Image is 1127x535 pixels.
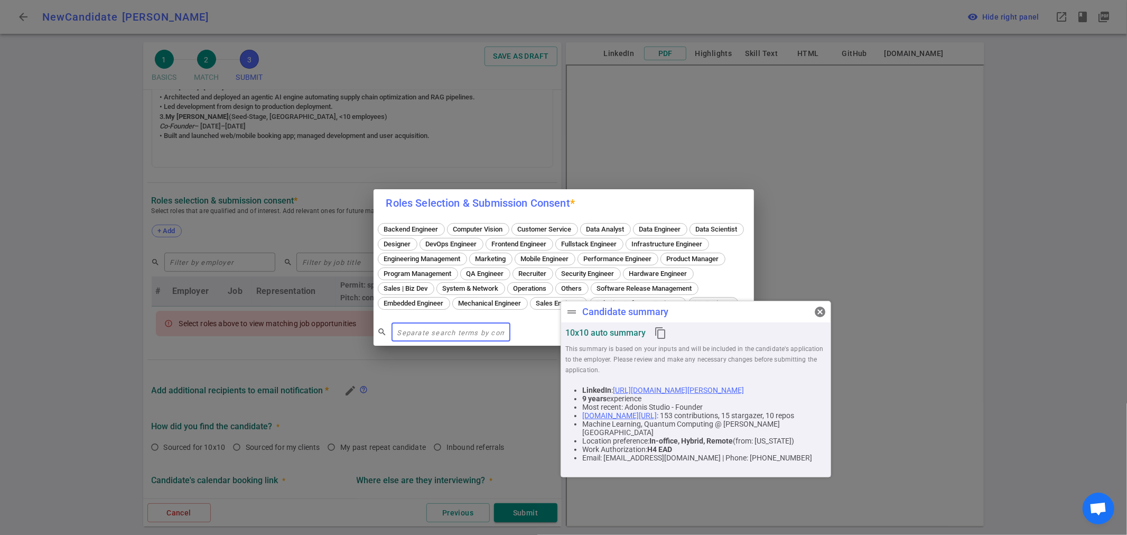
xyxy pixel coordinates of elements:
span: Robotics Software Engineer [592,299,684,307]
span: Mobile Engineer [517,255,573,263]
span: QA Engineer [463,270,508,278]
span: Performance Engineer [580,255,656,263]
span: Sales | Biz Dev [380,284,432,292]
span: Marketing [472,255,510,263]
span: Recruiter [515,270,551,278]
span: Computer Vision [450,225,507,233]
span: Hardware Engineer [626,270,691,278]
span: Mechanical Engineer [455,299,525,307]
span: Backend Engineer [380,225,442,233]
span: Program Management [380,270,455,278]
span: Fullstack Engineer [558,240,621,248]
label: Roles Selection & Submission Consent [386,197,575,209]
span: Data Analyst [583,225,628,233]
span: Frontend Engineer [488,240,551,248]
span: Software Release Management [593,284,696,292]
span: Security Engineer [558,270,618,278]
span: Others [558,284,586,292]
span: Data Scientist [692,225,741,233]
span: Data Engineer [636,225,685,233]
span: Infrastructure Engineer [628,240,706,248]
span: search [378,327,387,337]
input: Separate search terms by comma or space [392,324,510,340]
span: DevOps Engineer [422,240,481,248]
span: Engineering Management [380,255,464,263]
div: Open chat [1083,493,1114,524]
span: Operations [510,284,551,292]
span: Designer [380,240,415,248]
span: System & Network [439,284,502,292]
span: Product Manager [663,255,723,263]
span: ML Engineer [691,299,736,307]
span: Customer Service [514,225,575,233]
span: Embedded Engineer [380,299,448,307]
span: Sales Engineer [533,299,585,307]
